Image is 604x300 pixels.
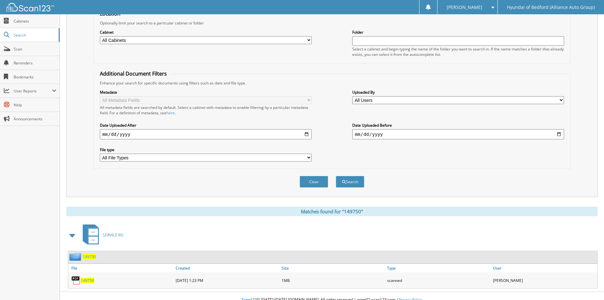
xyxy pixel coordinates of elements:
div: Optionally limit your search to a particular cabinet or folder [97,20,567,26]
a: Size [280,264,386,272]
button: Search [336,176,364,188]
label: Metadata [100,90,312,95]
span: [PERSON_NAME] [447,5,482,9]
a: Created [174,264,280,272]
span: Help [14,102,56,108]
label: File type [100,147,312,152]
span: Scan [14,46,56,52]
div: Select a cabinet and begin typing the name of the folder you want to search in. If the name match... [352,46,564,57]
a: User [491,264,597,272]
img: PDF.png [71,276,81,285]
a: File [68,264,174,272]
img: folder2.png [69,253,83,261]
span: Cabinets [14,18,56,24]
span: Announcements [14,116,56,122]
label: Date Uploaded Before [352,123,564,128]
a: 149750 [83,254,96,259]
input: start [100,129,312,139]
div: scanned [386,274,491,287]
span: SERVICE RO [103,232,123,238]
div: [PERSON_NAME] [491,274,597,287]
span: Bookmarks [14,74,56,80]
label: Uploaded By [352,90,564,95]
span: Reminders [14,60,56,66]
a: SERVICE RO [79,223,123,248]
img: scan123-logo-white.svg [6,3,54,11]
a: Type [386,264,491,272]
input: end [352,129,564,139]
legend: Additional Document Filters [97,70,170,77]
iframe: Chat Widget [572,270,604,300]
label: Folder [352,30,564,35]
div: All metadata fields are searched by default. Select a cabinet with metadata to enable filtering b... [100,105,312,116]
div: Matches found for "149750" [66,207,598,216]
a: here [166,110,175,116]
span: User Reports [14,88,52,94]
div: 1MB [280,274,386,287]
label: Date Uploaded After [100,123,312,128]
label: Cabinet [100,30,312,35]
div: Enhance your search for specific documents using filters such as date and file type. [97,80,567,86]
span: Hyundai of Bedford (Alliance Auto Group) [507,5,595,9]
button: Clear [300,176,328,188]
a: 149750 [81,278,94,283]
div: [DATE] 1:23 PM [174,274,280,287]
span: Search [14,32,55,38]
